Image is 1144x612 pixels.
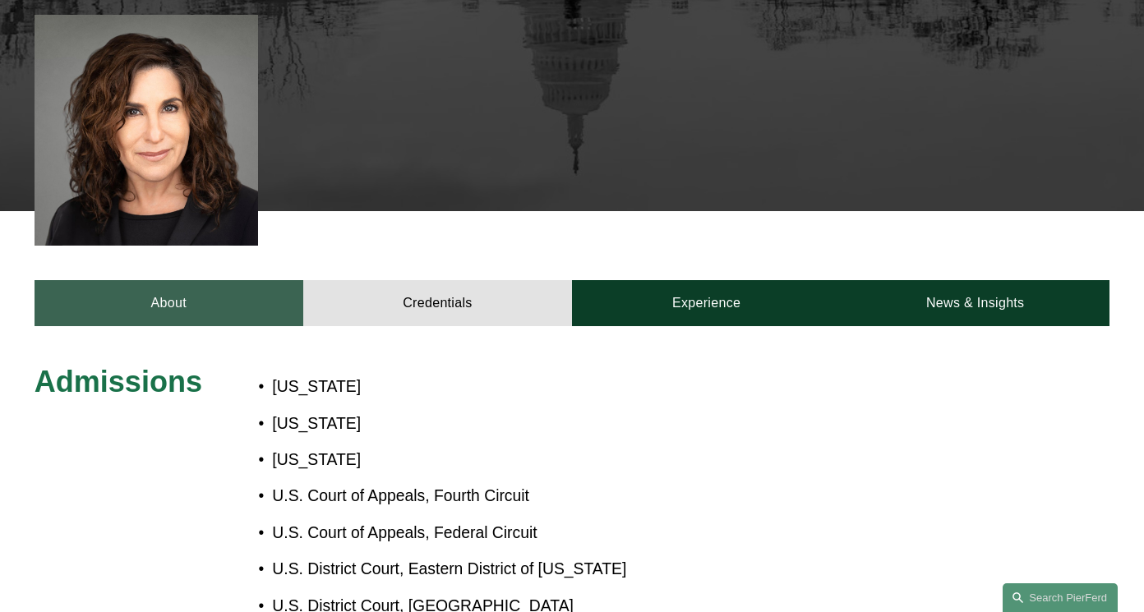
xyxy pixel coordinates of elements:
p: [US_STATE] [272,372,662,401]
a: News & Insights [841,280,1109,326]
p: U.S. Court of Appeals, Federal Circuit [272,518,662,547]
span: Admissions [35,365,202,398]
p: U.S. District Court, Eastern District of [US_STATE] [272,554,662,583]
p: U.S. Court of Appeals, Fourth Circuit [272,481,662,510]
a: Experience [572,280,841,326]
a: Search this site [1003,583,1118,612]
a: About [35,280,303,326]
a: Credentials [303,280,572,326]
p: [US_STATE] [272,409,662,438]
p: [US_STATE] [272,445,662,474]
